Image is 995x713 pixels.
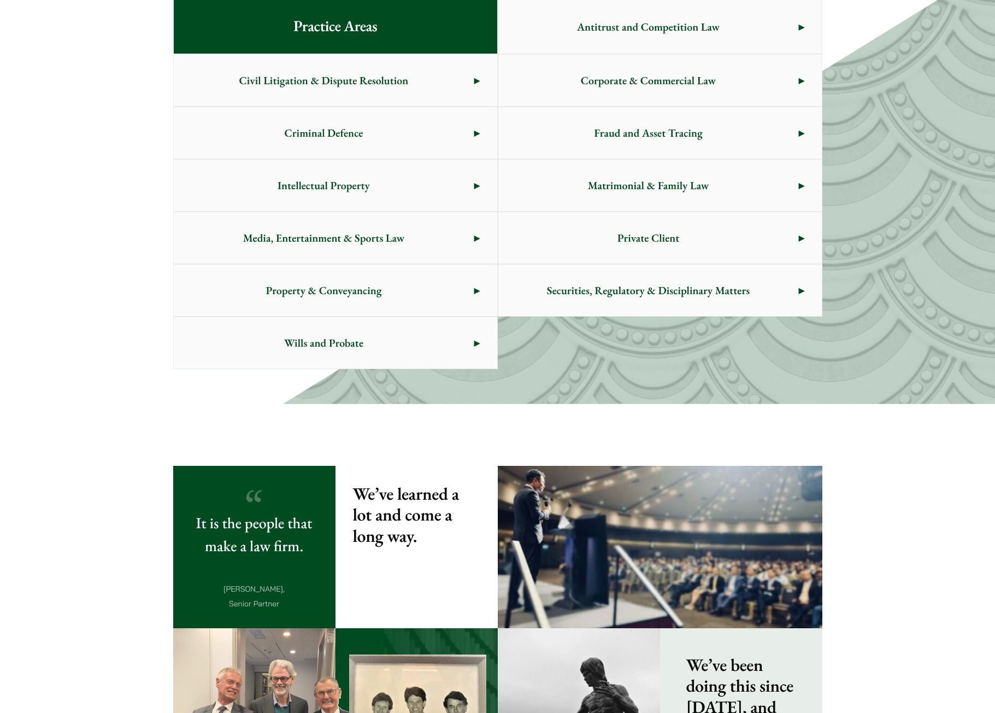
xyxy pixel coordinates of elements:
[498,55,799,106] span: Corporate & Commercial Law
[174,265,474,316] span: Property & Conveyancing
[174,212,497,264] a: Media, Entertainment & Sports Law
[174,317,474,369] span: Wills and Probate
[498,1,799,52] span: Antitrust and Competition Law
[174,265,497,316] a: Property & Conveyancing
[498,160,822,211] a: Matrimonial & Family Law
[498,212,799,264] span: Private Client
[498,160,799,211] span: Matrimonial & Family Law
[498,265,799,316] span: Securities, Regulatory & Disciplinary Matters
[498,212,822,264] a: Private Client
[353,482,459,547] strong: We’ve learned a lot and come a long way.
[174,317,497,369] a: Wills and Probate
[174,107,497,159] a: Criminal Defence
[174,55,474,106] span: Civil Litigation & Dispute Resolution
[498,265,822,316] a: Securities, Regulatory & Disciplinary Matters
[498,55,822,106] a: Corporate & Commercial Law
[191,512,318,558] p: It is the people that make a law firm.
[174,160,474,211] span: Intellectual Property
[174,55,497,106] a: Civil Litigation & Dispute Resolution
[223,584,285,609] cite: [PERSON_NAME], Senior Partner
[174,160,497,211] a: Intellectual Property
[498,107,822,159] a: Fraud and Asset Tracing
[174,107,474,159] span: Criminal Defence
[174,212,474,264] span: Media, Entertainment & Sports Law
[498,107,799,159] span: Fraud and Asset Tracing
